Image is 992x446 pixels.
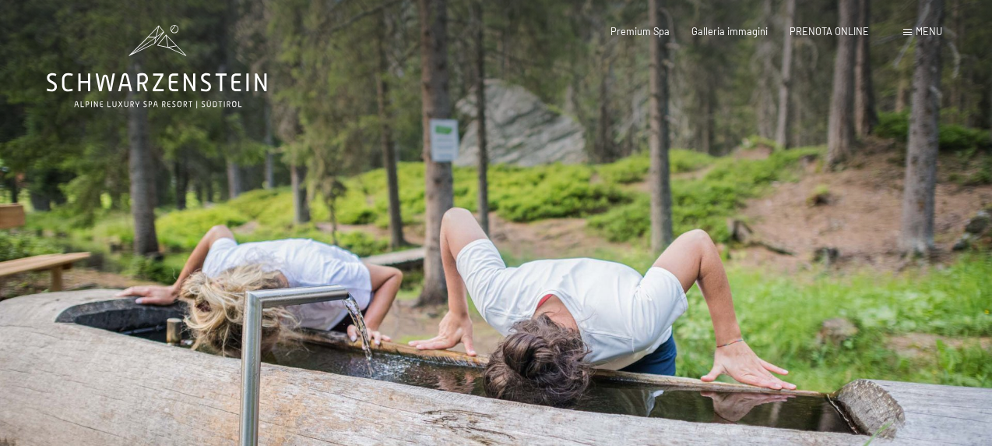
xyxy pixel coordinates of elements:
a: PRENOTA ONLINE [790,25,869,37]
span: Menu [916,25,942,37]
a: Premium Spa [610,25,670,37]
a: Galleria immagini [691,25,768,37]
